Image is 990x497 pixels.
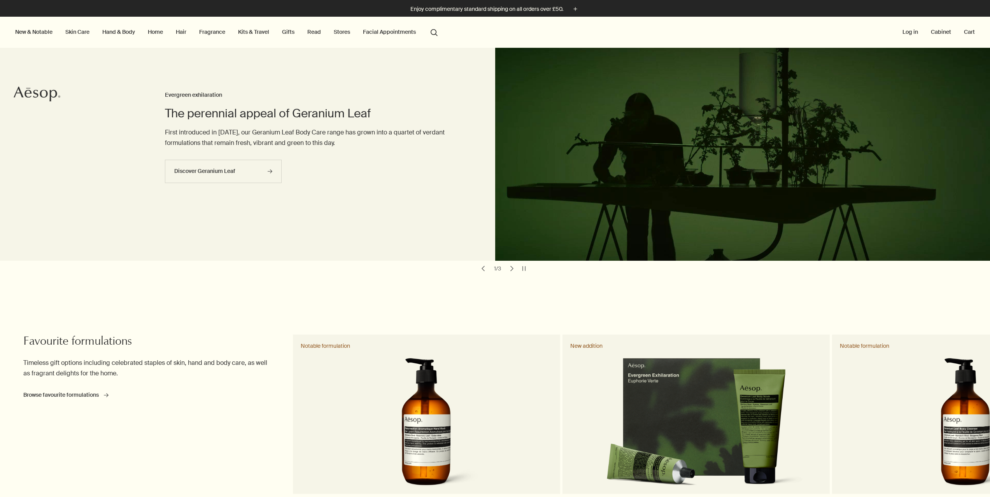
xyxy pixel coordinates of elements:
[198,27,227,37] a: Fragrance
[165,160,282,183] a: Discover Geranium Leaf
[280,27,296,37] a: Gifts
[23,335,275,350] h2: Favourite formulations
[410,5,580,14] button: Enjoy complimentary standard shipping on all orders over £50.
[361,27,417,37] a: Facial Appointments
[427,24,441,39] button: Open search
[14,17,441,48] nav: primary
[306,27,322,37] a: Read
[410,5,563,13] p: Enjoy complimentary standard shipping on all orders over £50.
[165,91,464,100] h3: Evergreen exhilaration
[23,357,275,378] p: Timeless gift options including celebrated staples of skin, hand and body care, as well as fragra...
[929,27,953,37] a: Cabinet
[146,27,165,37] a: Home
[101,27,137,37] a: Hand & Body
[901,17,976,48] nav: supplementary
[14,86,60,104] a: Aesop
[506,263,517,274] button: next slide
[165,106,464,121] h2: The perennial appeal of Geranium Leaf
[14,27,54,37] button: New & Notable
[492,265,503,272] div: 1 / 3
[23,391,109,399] a: Browse favourite formulations
[519,263,529,274] button: pause
[332,27,352,37] button: Stores
[174,27,188,37] a: Hair
[237,27,271,37] a: Kits & Travel
[64,27,91,37] a: Skin Care
[901,27,920,37] button: Log in
[14,86,60,102] svg: Aesop
[478,263,489,274] button: previous slide
[962,27,976,37] button: Cart
[165,127,464,148] p: First introduced in [DATE], our Geranium Leaf Body Care range has grown into a quartet of verdant...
